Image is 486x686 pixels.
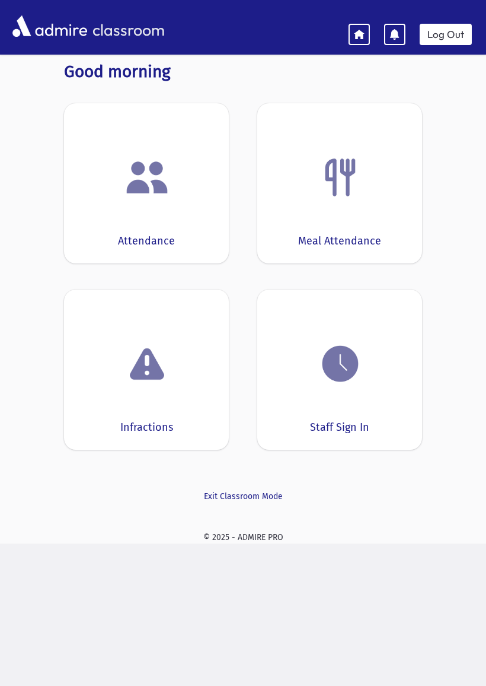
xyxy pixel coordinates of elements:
span: classroom [90,11,165,42]
img: users.png [124,155,170,200]
div: Meal Attendance [298,233,381,249]
img: clock.png [318,341,363,386]
img: Fork.png [318,155,363,200]
h3: Good morning [64,62,422,82]
div: © 2025 - ADMIRE PRO [9,531,477,544]
div: Staff Sign In [310,420,369,436]
img: exclamation.png [124,344,170,389]
a: Exit Classroom Mode [64,490,422,503]
img: AdmirePro [9,12,90,40]
a: Log Out [420,24,472,45]
div: Infractions [120,420,173,436]
div: Attendance [118,233,175,249]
